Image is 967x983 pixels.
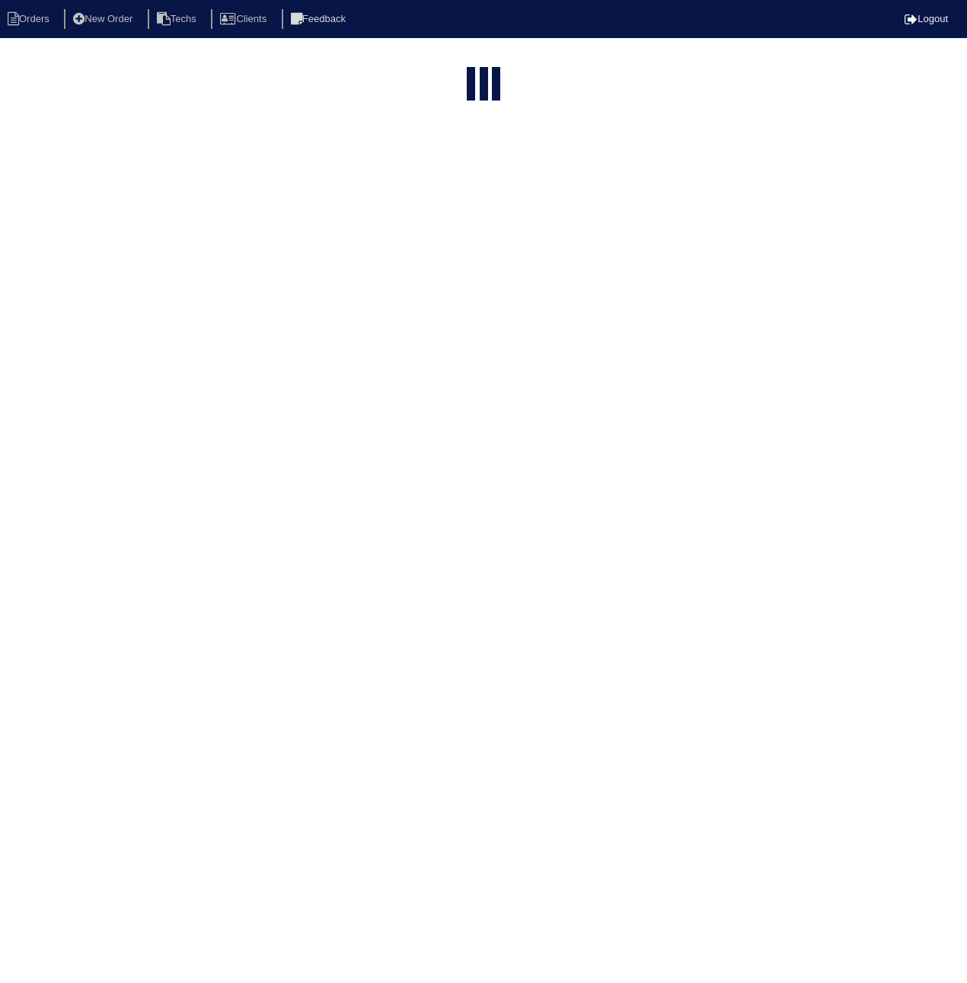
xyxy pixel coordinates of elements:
li: Clients [211,9,279,30]
a: Logout [905,13,948,24]
li: New Order [64,9,145,30]
a: Techs [148,13,209,24]
li: Techs [148,9,209,30]
a: Clients [211,13,279,24]
a: New Order [64,13,145,24]
div: loading... [480,67,488,104]
li: Feedback [282,9,358,30]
